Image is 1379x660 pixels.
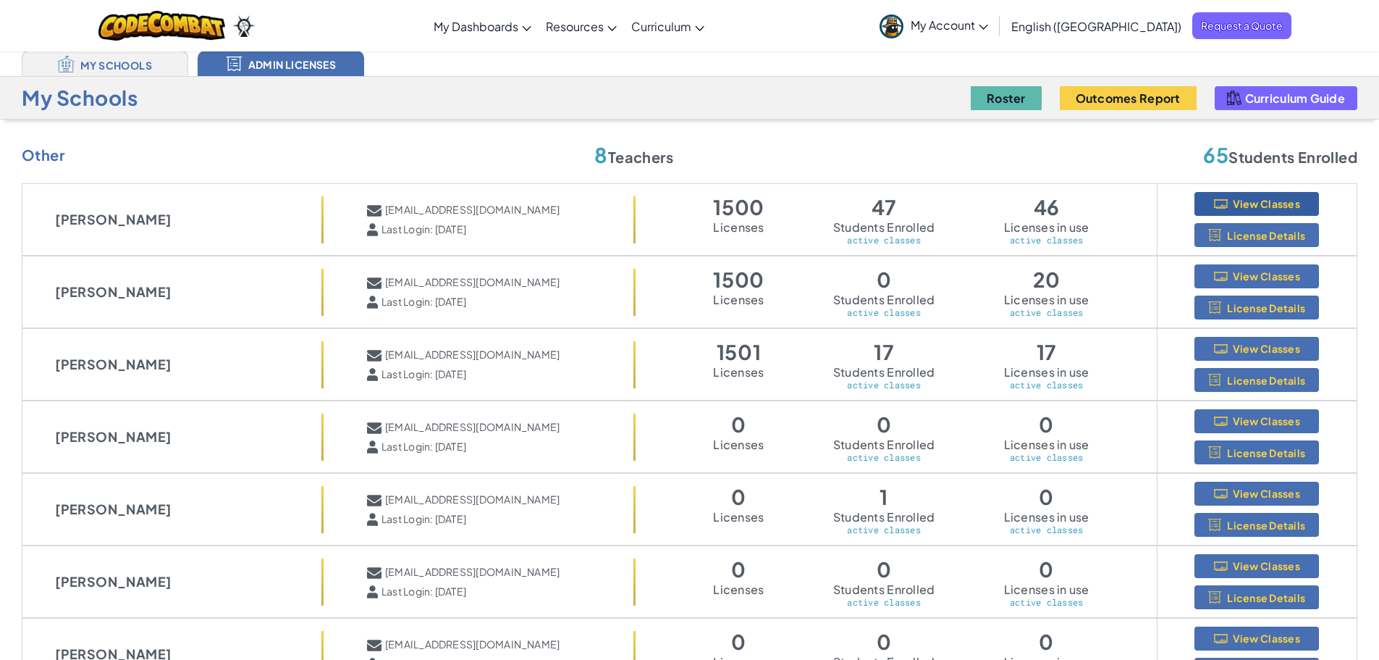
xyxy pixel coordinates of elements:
img: CodeCombat logo [98,11,225,41]
span: 17 [1004,338,1089,366]
span: 0 [1004,628,1089,656]
span: 1500 [713,266,764,293]
button: Curriculum Guide [1215,86,1357,110]
span: Last Login: [DATE] [381,296,466,309]
button: View Classes [1194,409,1319,433]
span: Licenses in use [1004,293,1089,306]
span: Teachers [594,141,673,169]
span: [EMAIL_ADDRESS][DOMAIN_NAME] [385,421,560,435]
span: Students Enrolled [833,366,935,378]
img: IconEnvelope.svg [367,638,381,653]
span: View Classes [1233,415,1300,427]
span: License Details [1227,519,1305,531]
span: Students Enrolled [1203,141,1357,169]
img: IconEnvelope.svg [367,421,381,435]
a: My Account [872,3,995,49]
span: 0 [713,411,764,438]
button: License Details [1194,223,1319,247]
button: View Classes [1194,482,1319,506]
span: License Details [1227,375,1305,386]
span: Licenses [713,293,764,306]
span: active classes [833,451,935,464]
span: active classes [1004,523,1089,536]
button: View Classes [1194,264,1319,288]
img: IconEnvelope.svg [367,348,381,363]
img: IconEnvelope.svg [367,566,381,580]
span: active classes [1004,378,1089,391]
img: IconLastLogin.svg [367,223,378,236]
span: 0 [1004,411,1089,438]
span: active classes [833,306,935,319]
img: IconLastLogin.svg [367,440,378,454]
span: 47 [833,193,935,221]
span: [EMAIL_ADDRESS][DOMAIN_NAME] [385,566,560,580]
span: 0 [833,411,935,438]
span: active classes [1004,233,1089,246]
img: IconEnvelope.svg [367,493,381,508]
span: Licenses [713,583,764,596]
a: Resources [539,7,624,46]
span: Students Enrolled [833,438,935,451]
button: License Details [1194,440,1319,464]
span: 1500 [713,193,764,221]
span: active classes [833,596,935,609]
span: Licenses [713,366,764,378]
span: 1501 [713,338,764,366]
span: License Details [1227,302,1305,314]
img: IconLastLogin.svg [367,513,378,526]
button: License Details [1194,513,1319,537]
img: IconEnvelope.svg [367,204,381,218]
span: 0 [1004,556,1089,583]
span: 1 [833,483,935,511]
span: View Classes [1233,560,1300,572]
span: 0 [833,266,935,293]
button: Outcomes Report [1060,86,1197,110]
button: View Classes [1194,337,1319,361]
button: License Details [1194,368,1319,392]
span: Licenses [713,438,764,451]
span: Resources [546,19,604,34]
span: View Classes [1233,343,1300,354]
span: Licenses [713,221,764,233]
span: 0 [713,556,764,583]
span: 8 [594,142,608,167]
a: My Schools [22,51,188,76]
span: Licenses in use [1004,221,1089,233]
span: Students Enrolled [833,511,935,523]
a: Outcomes Report [1050,86,1205,110]
span: [EMAIL_ADDRESS][DOMAIN_NAME] [385,276,560,291]
a: English ([GEOGRAPHIC_DATA]) [1004,7,1189,46]
span: Last Login: [DATE] [381,440,466,454]
span: Curriculum Guide [1245,92,1345,104]
h1: My Schools [22,84,138,112]
span: 0 [713,628,764,656]
span: 0 [833,628,935,656]
span: [EMAIL_ADDRESS][DOMAIN_NAME] [385,638,560,653]
a: Request a Quote [1192,12,1291,39]
span: Students Enrolled [833,221,935,233]
span: Other [22,144,64,166]
img: IconEnvelope.svg [367,276,381,291]
img: Ozaria [232,15,256,37]
span: 0 [713,483,764,511]
span: Licenses in use [1004,511,1089,523]
span: [PERSON_NAME] [55,211,171,228]
img: avatar [880,14,903,38]
span: License Details [1227,592,1305,603]
span: 20 [1004,266,1089,293]
span: Licenses [713,511,764,523]
span: [PERSON_NAME] [55,283,171,301]
button: View Classes [1194,627,1319,651]
span: [EMAIL_ADDRESS][DOMAIN_NAME] [385,493,560,508]
button: Roster [971,86,1042,110]
span: 0 [1004,483,1089,511]
span: [EMAIL_ADDRESS][DOMAIN_NAME] [385,348,560,363]
span: active classes [833,378,935,391]
span: View Classes [1233,488,1300,499]
span: [PERSON_NAME] [55,501,171,518]
span: License Details [1227,447,1305,459]
span: [PERSON_NAME] [55,428,171,446]
span: active classes [1004,451,1089,464]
